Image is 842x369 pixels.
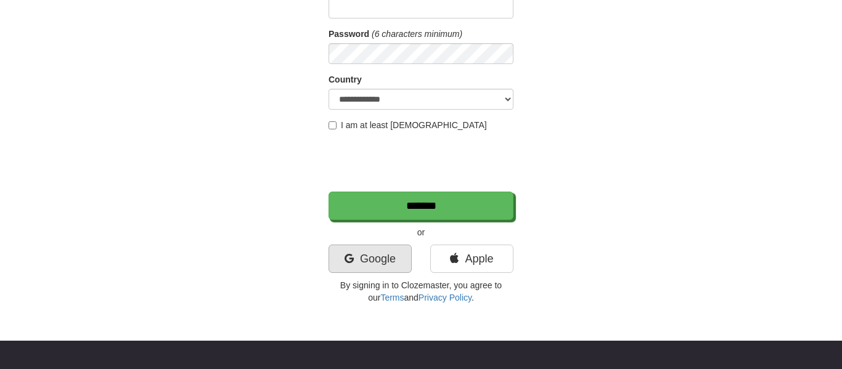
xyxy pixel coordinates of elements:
label: Password [329,28,369,40]
p: or [329,226,513,238]
p: By signing in to Clozemaster, you agree to our and . [329,279,513,304]
iframe: reCAPTCHA [329,137,516,185]
input: I am at least [DEMOGRAPHIC_DATA] [329,121,337,129]
a: Terms [380,293,404,302]
a: Privacy Policy [419,293,472,302]
label: Country [329,73,362,86]
label: I am at least [DEMOGRAPHIC_DATA] [329,119,487,131]
a: Google [329,245,412,273]
a: Apple [430,245,513,273]
em: (6 characters minimum) [372,29,462,39]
